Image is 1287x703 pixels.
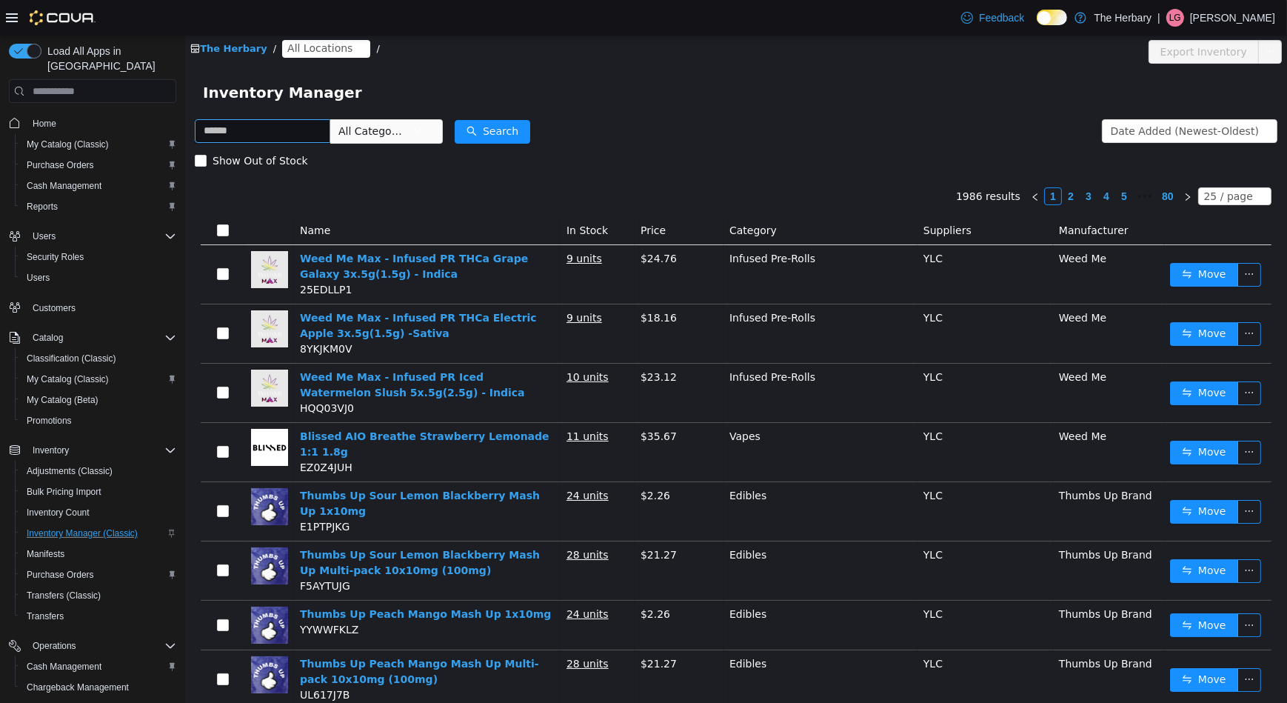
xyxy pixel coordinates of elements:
[21,524,144,542] a: Inventory Manager (Classic)
[3,636,182,656] button: Operations
[544,190,592,201] span: Category
[21,658,107,676] a: Cash Management
[115,654,164,666] span: UL617J7B
[66,513,103,550] img: Thumbs Up Sour Lemon Blackberry Mash Up Multi-pack 10x10mg (100mg) hero shot
[21,545,70,563] a: Manifests
[738,336,758,348] span: YLC
[21,412,78,430] a: Promotions
[738,396,758,407] span: YLC
[455,336,492,348] span: $23.12
[874,514,967,526] span: Thumbs Up Brand
[21,120,129,132] span: Show Out of Stock
[381,455,424,467] u: 24 units
[228,92,237,102] i: icon: down
[972,153,993,170] a: 80
[270,85,345,109] button: icon: searchSearch
[738,514,758,526] span: YLC
[15,482,182,502] button: Bulk Pricing Import
[1074,92,1083,102] i: icon: down
[33,332,63,344] span: Catalog
[27,251,84,263] span: Security Roles
[1052,406,1076,430] button: icon: ellipsis
[985,228,1053,252] button: icon: swapMove
[21,350,122,367] a: Classification (Classic)
[3,327,182,348] button: Catalog
[3,112,182,133] button: Home
[153,89,221,104] span: All Categories
[115,623,354,650] a: Thumbs Up Peach Mango Mash Up Multi-pack 10x10mg (100mg)
[27,682,129,693] span: Chargeback Management
[15,410,182,431] button: Promotions
[15,564,182,585] button: Purchase Orders
[15,176,182,196] button: Cash Management
[1052,228,1076,252] button: icon: ellipsis
[21,269,56,287] a: Users
[538,616,732,675] td: Edibles
[27,527,138,539] span: Inventory Manager (Classic)
[955,3,1030,33] a: Feedback
[21,350,176,367] span: Classification (Classic)
[21,198,64,216] a: Reports
[381,396,424,407] u: 11 units
[21,483,176,501] span: Bulk Pricing Import
[21,248,176,266] span: Security Roles
[985,579,1053,602] button: icon: swapMove
[21,177,176,195] span: Cash Management
[1166,9,1184,27] div: Louis Gagnon
[66,572,103,609] img: Thumbs Up Peach Mango Mash Up 1x10mg hero shot
[15,677,182,698] button: Chargeback Management
[455,514,492,526] span: $21.27
[21,412,176,430] span: Promotions
[115,367,169,379] span: HQQ03VJ0
[21,607,70,625] a: Transfers
[874,190,943,201] span: Manufacturer
[21,136,176,153] span: My Catalog (Classic)
[985,347,1053,370] button: icon: swapMove
[738,277,758,289] span: YLC
[27,272,50,284] span: Users
[381,277,417,289] u: 9 units
[33,118,56,130] span: Home
[1169,9,1181,27] span: LG
[15,523,182,544] button: Inventory Manager (Classic)
[115,190,145,201] span: Name
[27,353,116,364] span: Classification (Classic)
[115,455,355,482] a: Thumbs Up Sour Lemon Blackberry Mash Up 1x10mg
[21,198,176,216] span: Reports
[994,153,1012,170] li: Next Page
[1037,10,1068,25] input: Dark Mode
[21,524,176,542] span: Inventory Manager (Classic)
[33,230,56,242] span: Users
[948,153,972,170] li: Next 5 Pages
[1052,633,1076,657] button: icon: ellipsis
[27,590,101,602] span: Transfers (Classic)
[381,190,423,201] span: In Stock
[21,679,176,696] span: Chargeback Management
[21,587,107,604] a: Transfers (Classic)
[538,329,732,388] td: Infused Pre-Rolls
[33,640,76,652] span: Operations
[102,5,167,21] span: All Locations
[15,656,182,677] button: Cash Management
[15,585,182,606] button: Transfers (Classic)
[877,153,895,170] li: 2
[963,5,1074,29] button: Export Inventory
[21,658,176,676] span: Cash Management
[985,633,1053,657] button: icon: swapMove
[985,524,1053,548] button: icon: swapMove
[21,545,176,563] span: Manifests
[895,153,912,170] a: 3
[66,622,103,659] img: Thumbs Up Peach Mango Mash Up Multi-pack 10x10mg (100mg) hero shot
[66,453,103,490] img: Thumbs Up Sour Lemon Blackberry Mash Up 1x10mg hero shot
[3,440,182,461] button: Inventory
[15,267,182,288] button: Users
[538,210,732,270] td: Infused Pre-Rolls
[115,573,366,585] a: Thumbs Up Peach Mango Mash Up 1x10mg
[66,394,103,431] img: Blissed AIO Breathe Strawberry Lemonade 1:1 1.8g hero shot
[1019,153,1068,170] div: 25 / page
[15,348,182,369] button: Classification (Classic)
[15,247,182,267] button: Security Roles
[972,153,994,170] li: 80
[455,218,492,230] span: $24.76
